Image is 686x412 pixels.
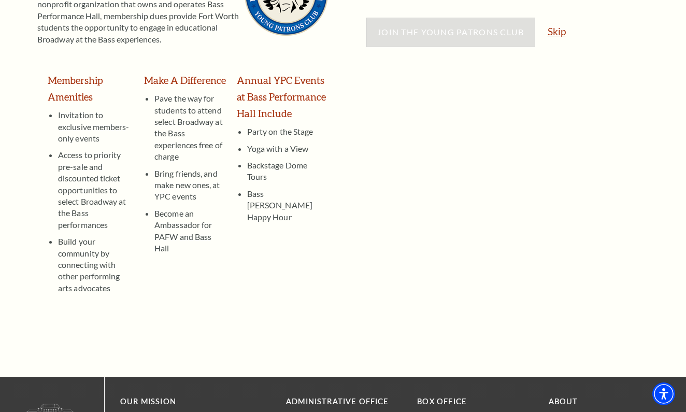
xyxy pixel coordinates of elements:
[549,397,578,406] a: About
[237,72,328,122] h3: Annual YPC Events at Bass Performance Hall Include
[58,231,134,294] li: Build your community by connecting with other performing arts advocates
[417,395,533,408] p: BOX OFFICE
[247,154,328,183] li: Backstage Dome Tours
[58,109,134,144] li: Invitation to exclusive members-only events
[247,126,328,137] li: Party on the Stage
[144,72,226,89] h3: Make A Difference
[652,382,675,405] div: Accessibility Menu
[154,203,226,254] li: Become an Ambassador for PAFW and Bass Hall
[120,395,250,408] p: OUR MISSION
[286,395,402,408] p: Administrative Office
[154,163,226,203] li: Bring friends, and make new ones, at YPC events
[377,27,524,37] span: Join the Young Patrons Club
[58,144,134,231] li: Access to priority pre-sale and discounted ticket opportunities to select Broadway at the Bass pe...
[247,183,328,223] li: Bass [PERSON_NAME] Happy Hour
[48,72,134,105] h3: Membership Amenities
[154,93,226,162] li: Pave the way for students to attend select Broadway at the Bass experiences free of charge
[548,26,566,36] a: Skip
[366,18,535,47] button: Join the Young Patrons Club
[247,138,328,154] li: Yoga with a View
